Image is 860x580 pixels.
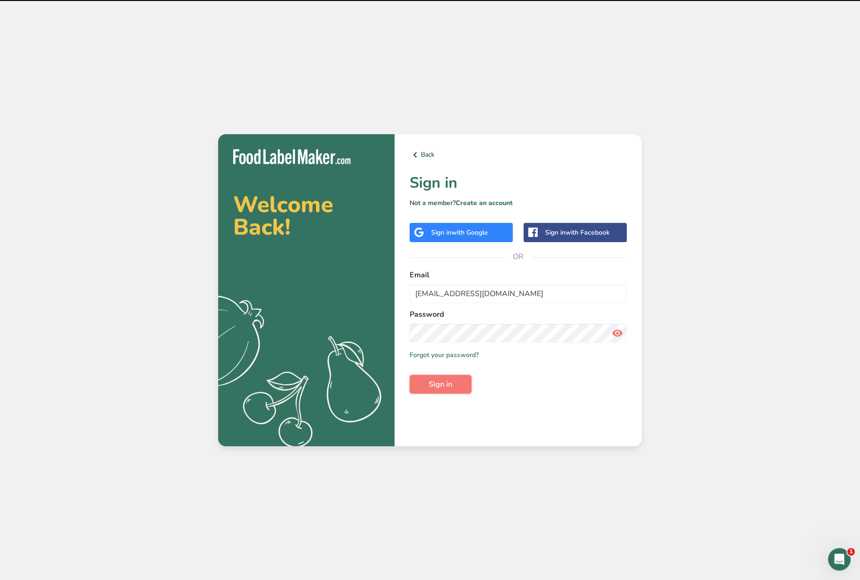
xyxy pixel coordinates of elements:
[410,269,627,281] label: Email
[410,149,627,160] a: Back
[410,172,627,194] h1: Sign in
[431,228,488,237] div: Sign in
[233,149,350,165] img: Food Label Maker
[429,379,452,390] span: Sign in
[410,309,627,320] label: Password
[410,350,479,360] a: Forgot your password?
[410,198,627,208] p: Not a member?
[545,228,609,237] div: Sign in
[504,243,533,271] span: OR
[410,375,472,394] button: Sign in
[233,193,380,238] h2: Welcome Back!
[847,548,855,556] span: 1
[456,198,513,207] a: Create an account
[451,228,488,237] span: with Google
[410,284,627,303] input: Enter Your Email
[828,548,851,571] iframe: Intercom live chat
[565,228,609,237] span: with Facebook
